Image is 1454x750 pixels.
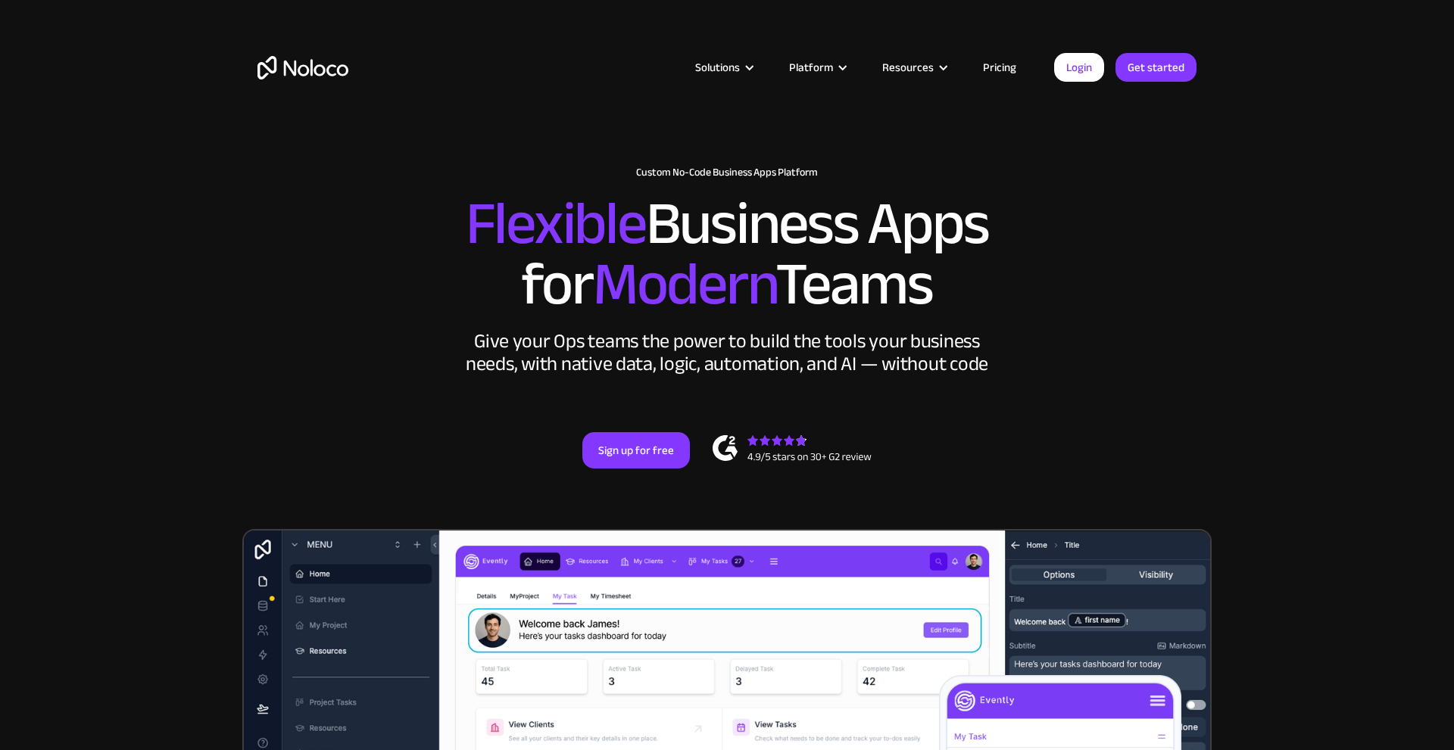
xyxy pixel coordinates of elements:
[582,432,690,468] a: Sign up for free
[462,330,992,375] div: Give your Ops teams the power to build the tools your business needs, with native data, logic, au...
[770,58,863,77] div: Platform
[257,166,1197,179] h1: Custom No-Code Business Apps Platform
[789,58,833,77] div: Platform
[695,58,740,77] div: Solutions
[1115,53,1197,82] a: Get started
[593,228,775,341] span: Modern
[466,167,646,280] span: Flexible
[863,58,964,77] div: Resources
[964,58,1035,77] a: Pricing
[882,58,934,77] div: Resources
[257,194,1197,315] h2: Business Apps for Teams
[1054,53,1104,82] a: Login
[257,56,348,79] a: home
[676,58,770,77] div: Solutions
